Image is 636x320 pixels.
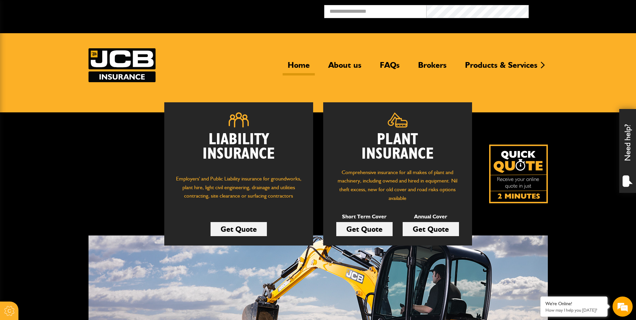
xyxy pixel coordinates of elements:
a: Get Quote [211,222,267,236]
img: JCB Insurance Services logo [89,48,156,82]
p: Employers' and Public Liability insurance for groundworks, plant hire, light civil engineering, d... [174,174,303,207]
a: About us [323,60,366,75]
p: Short Term Cover [336,212,393,221]
p: Annual Cover [403,212,459,221]
button: Broker Login [529,5,631,15]
div: We're Online! [545,301,602,307]
a: Home [283,60,315,75]
a: Get Quote [403,222,459,236]
a: Get Quote [336,222,393,236]
p: How may I help you today? [545,308,602,313]
h2: Plant Insurance [333,132,462,161]
a: Get your insurance quote isn just 2-minutes [489,145,548,203]
a: JCB Insurance Services [89,48,156,82]
a: Products & Services [460,60,542,75]
img: Quick Quote [489,145,548,203]
a: FAQs [375,60,405,75]
h2: Liability Insurance [174,132,303,168]
div: Need help? [619,109,636,193]
p: Comprehensive insurance for all makes of plant and machinery, including owned and hired in equipm... [333,168,462,202]
a: Brokers [413,60,452,75]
